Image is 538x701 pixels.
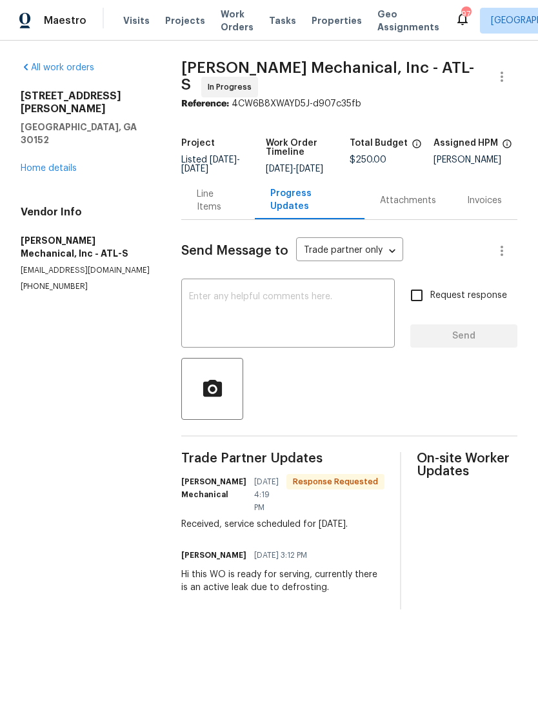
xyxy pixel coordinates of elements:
a: Home details [21,164,77,173]
p: [PHONE_NUMBER] [21,281,150,292]
div: Attachments [380,194,436,207]
span: The hpm assigned to this work order. [502,139,512,155]
div: Trade partner only [296,241,403,262]
span: - [181,155,240,173]
span: [DATE] [181,164,208,173]
span: The total cost of line items that have been proposed by Opendoor. This sum includes line items th... [412,139,422,155]
span: [DATE] [210,155,237,164]
div: 4CW6B8XWAYD5J-d907c35fb [181,97,517,110]
div: Hi this WO is ready for serving, currently there is an active leak due to defrosting. [181,568,384,594]
span: Trade Partner Updates [181,452,384,465]
span: Projects [165,14,205,27]
h2: [STREET_ADDRESS][PERSON_NAME] [21,90,150,115]
span: [PERSON_NAME] Mechanical, Inc - ATL-S [181,60,474,92]
span: [DATE] 3:12 PM [254,549,307,562]
h6: [PERSON_NAME] Mechanical [181,475,246,501]
span: [DATE] 4:19 PM [254,475,279,514]
span: Listed [181,155,240,173]
div: Progress Updates [270,187,349,213]
h4: Vendor Info [21,206,150,219]
span: Visits [123,14,150,27]
span: Work Orders [221,8,254,34]
span: [DATE] [296,164,323,173]
div: Invoices [467,194,502,207]
h5: Total Budget [350,139,408,148]
h5: Project [181,139,215,148]
h6: [PERSON_NAME] [181,549,246,562]
div: [PERSON_NAME] [433,155,517,164]
a: All work orders [21,63,94,72]
span: Maestro [44,14,86,27]
div: Line Items [197,188,239,213]
span: [DATE] [266,164,293,173]
span: Response Requested [288,475,383,488]
span: Geo Assignments [377,8,439,34]
b: Reference: [181,99,229,108]
span: - [266,164,323,173]
h5: [GEOGRAPHIC_DATA], GA 30152 [21,121,150,146]
span: Properties [312,14,362,27]
h5: [PERSON_NAME] Mechanical, Inc - ATL-S [21,234,150,260]
span: Send Message to [181,244,288,257]
div: 97 [461,8,470,21]
span: Request response [430,289,507,302]
h5: Assigned HPM [433,139,498,148]
span: In Progress [208,81,257,94]
div: Received, service scheduled for [DATE]. [181,518,384,531]
p: [EMAIL_ADDRESS][DOMAIN_NAME] [21,265,150,276]
h5: Work Order Timeline [266,139,350,157]
span: Tasks [269,16,296,25]
span: $250.00 [350,155,386,164]
span: On-site Worker Updates [417,452,517,478]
